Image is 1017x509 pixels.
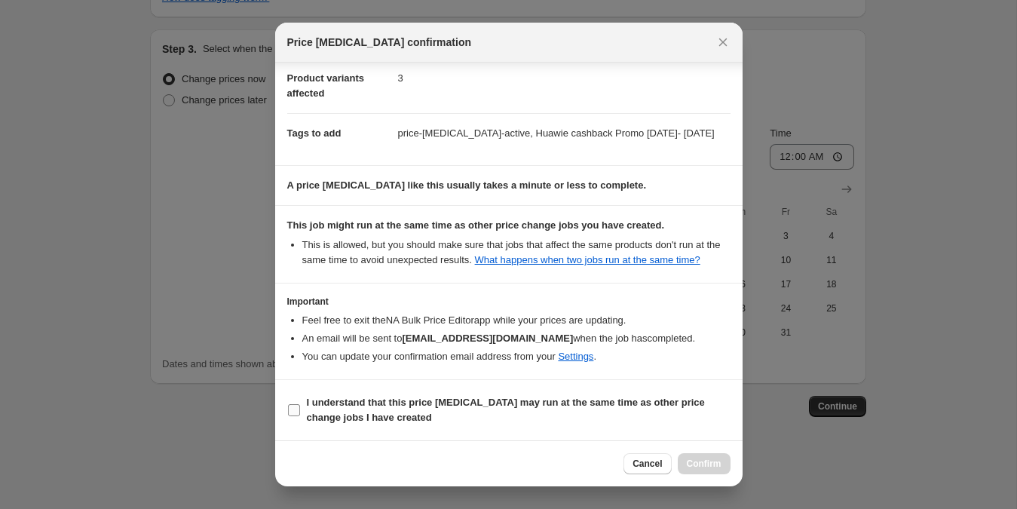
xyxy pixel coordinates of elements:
a: Settings [558,351,593,362]
li: This is allowed, but you should make sure that jobs that affect the same products don ' t run at ... [302,238,731,268]
b: This job might run at the same time as other price change jobs you have created. [287,219,665,231]
button: Cancel [623,453,671,474]
dd: price-[MEDICAL_DATA]-active, Huawie cashback Promo [DATE]- [DATE] [398,113,731,153]
li: You can update your confirmation email address from your . [302,349,731,364]
span: Tags to add [287,127,342,139]
button: Close [712,32,734,53]
h3: Important [287,296,731,308]
b: A price [MEDICAL_DATA] like this usually takes a minute or less to complete. [287,179,647,191]
b: [EMAIL_ADDRESS][DOMAIN_NAME] [402,333,573,344]
a: What happens when two jobs run at the same time? [475,254,700,265]
li: Feel free to exit the NA Bulk Price Editor app while your prices are updating. [302,313,731,328]
span: Price [MEDICAL_DATA] confirmation [287,35,472,50]
dd: 3 [398,58,731,98]
span: Cancel [633,458,662,470]
li: An email will be sent to when the job has completed . [302,331,731,346]
span: Product variants affected [287,72,365,99]
b: I understand that this price [MEDICAL_DATA] may run at the same time as other price change jobs I... [307,397,705,423]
